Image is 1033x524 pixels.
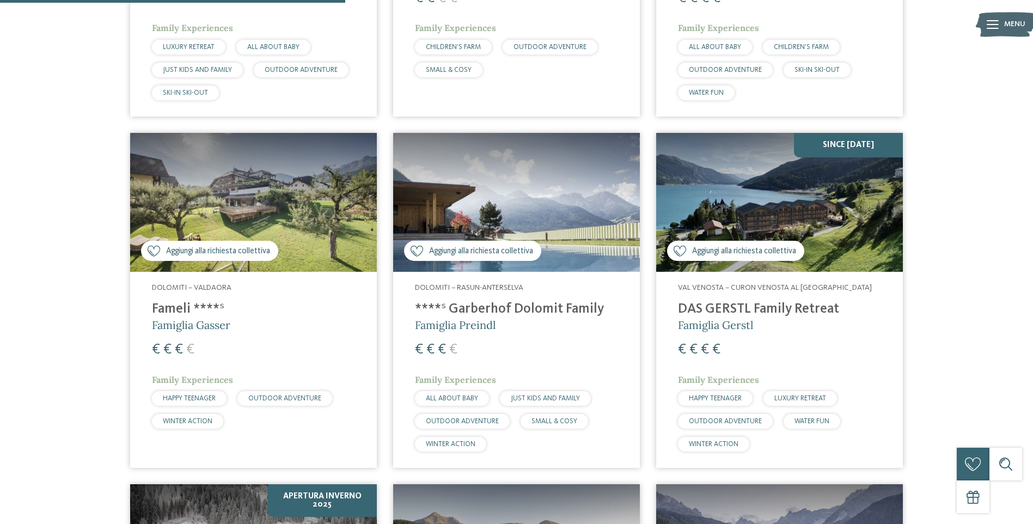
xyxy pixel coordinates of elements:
[794,66,840,74] span: SKI-IN SKI-OUT
[265,66,338,74] span: OUTDOOR ADVENTURE
[774,44,829,51] span: CHILDREN’S FARM
[426,66,472,74] span: SMALL & COSY
[678,343,686,357] span: €
[689,395,742,402] span: HAPPY TEENAGER
[248,395,321,402] span: OUTDOOR ADVENTURE
[514,44,586,51] span: OUTDOOR ADVENTURE
[415,343,423,357] span: €
[712,343,720,357] span: €
[656,133,903,272] img: Cercate un hotel per famiglie? Qui troverete solo i migliori!
[678,374,759,385] span: Family Experiences
[163,44,215,51] span: LUXURY RETREAT
[678,22,759,33] span: Family Experiences
[511,395,580,402] span: JUST KIDS AND FAMILY
[426,343,435,357] span: €
[689,343,698,357] span: €
[175,343,183,357] span: €
[393,133,640,468] a: Cercate un hotel per famiglie? Qui troverete solo i migliori! Aggiungi alla richiesta collettiva ...
[163,66,232,74] span: JUST KIDS AND FAMILY
[794,418,829,425] span: WATER FUN
[678,301,881,318] h4: DAS GERSTL Family Retreat
[689,44,741,51] span: ALL ABOUT BABY
[152,343,160,357] span: €
[152,374,233,385] span: Family Experiences
[429,246,533,257] span: Aggiungi alla richiesta collettiva
[163,343,172,357] span: €
[247,44,299,51] span: ALL ABOUT BABY
[692,246,796,257] span: Aggiungi alla richiesta collettiva
[689,66,762,74] span: OUTDOOR ADVENTURE
[415,22,496,33] span: Family Experiences
[415,284,523,291] span: Dolomiti – Rasun-Anterselva
[415,374,496,385] span: Family Experiences
[689,89,724,96] span: WATER FUN
[426,395,478,402] span: ALL ABOUT BABY
[152,22,233,33] span: Family Experiences
[774,395,826,402] span: LUXURY RETREAT
[130,133,377,272] img: Cercate un hotel per famiglie? Qui troverete solo i migliori!
[415,301,618,318] h4: ****ˢ Garberhof Dolomit Family
[415,318,496,332] span: Famiglia Preindl
[163,89,208,96] span: SKI-IN SKI-OUT
[689,441,738,448] span: WINTER ACTION
[438,343,446,357] span: €
[689,418,762,425] span: OUTDOOR ADVENTURE
[531,418,577,425] span: SMALL & COSY
[426,418,499,425] span: OUTDOOR ADVENTURE
[678,318,753,332] span: Famiglia Gerstl
[656,133,903,468] a: Cercate un hotel per famiglie? Qui troverete solo i migliori! Aggiungi alla richiesta collettiva ...
[449,343,457,357] span: €
[163,395,216,402] span: HAPPY TEENAGER
[426,44,481,51] span: CHILDREN’S FARM
[701,343,709,357] span: €
[426,441,475,448] span: WINTER ACTION
[186,343,194,357] span: €
[393,133,640,272] img: Cercate un hotel per famiglie? Qui troverete solo i migliori!
[152,318,230,332] span: Famiglia Gasser
[163,418,212,425] span: WINTER ACTION
[130,133,377,468] a: Cercate un hotel per famiglie? Qui troverete solo i migliori! Aggiungi alla richiesta collettiva ...
[166,246,270,257] span: Aggiungi alla richiesta collettiva
[152,284,231,291] span: Dolomiti – Valdaora
[678,284,872,291] span: Val Venosta – Curon Venosta al [GEOGRAPHIC_DATA]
